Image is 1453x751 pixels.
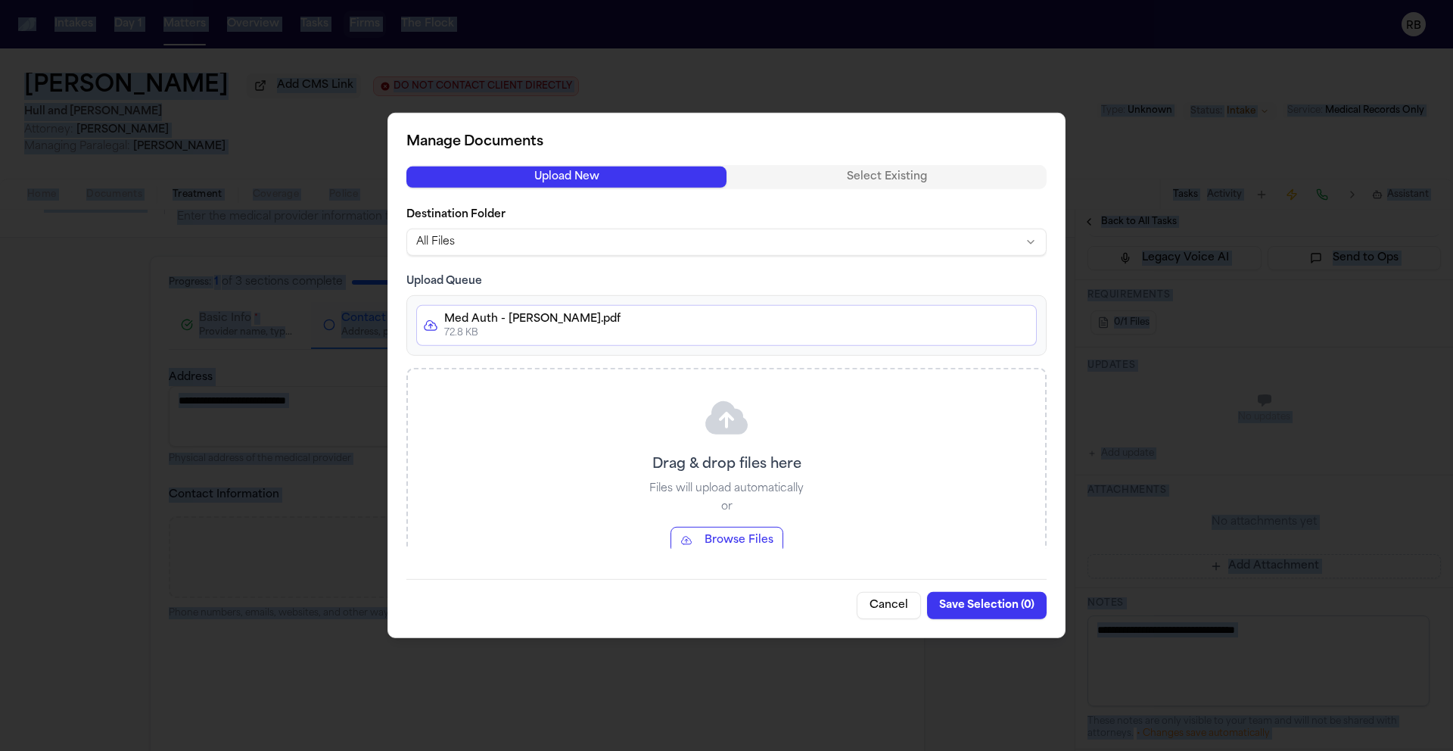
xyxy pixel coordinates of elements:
button: Select Existing [726,167,1047,188]
p: Files will upload automatically [649,481,804,497]
p: Med Auth - [PERSON_NAME].pdf [444,312,1030,327]
button: Save Selection (0) [927,592,1047,619]
p: 72.8 KB [444,327,1030,339]
p: or [721,500,733,515]
button: Cancel [857,592,921,619]
label: Destination Folder [406,207,1047,223]
h3: Upload Queue [406,274,1047,289]
button: Browse Files [670,527,783,554]
h2: Manage Documents [406,132,1047,153]
button: Upload New [406,167,726,188]
p: Drag & drop files here [652,454,801,475]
